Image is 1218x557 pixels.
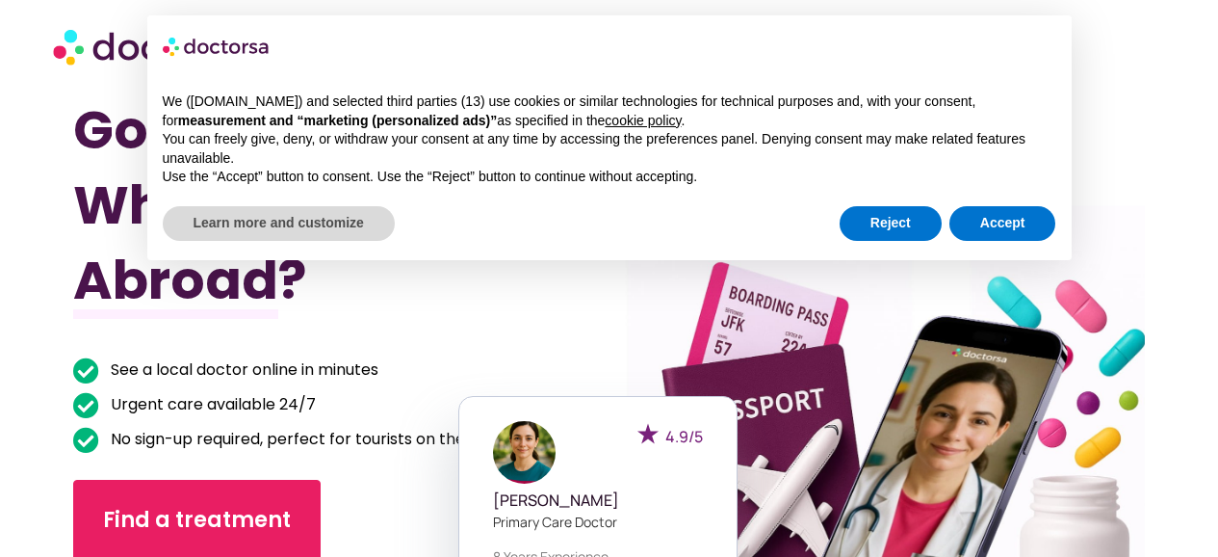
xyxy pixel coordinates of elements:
[106,391,316,418] span: Urgent care available 24/7
[163,206,395,241] button: Learn more and customize
[178,113,497,128] strong: measurement and “marketing (personalized ads)”
[949,206,1056,241] button: Accept
[840,206,942,241] button: Reject
[103,505,291,536] span: Find a treatment
[605,113,681,128] a: cookie policy
[106,426,488,453] span: No sign-up required, perfect for tourists on the go
[73,93,529,318] h1: Got Sick While Traveling Abroad?
[493,491,703,510] h5: [PERSON_NAME]
[163,93,1056,130] p: We ([DOMAIN_NAME]) and selected third parties (13) use cookies or similar technologies for techni...
[106,357,378,384] span: See a local doctor online in minutes
[163,168,1056,187] p: Use the “Accept” button to consent. Use the “Reject” button to continue without accepting.
[493,512,703,532] p: Primary care doctor
[163,130,1056,168] p: You can freely give, deny, or withdraw your consent at any time by accessing the preferences pane...
[163,31,271,62] img: logo
[665,426,703,447] span: 4.9/5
